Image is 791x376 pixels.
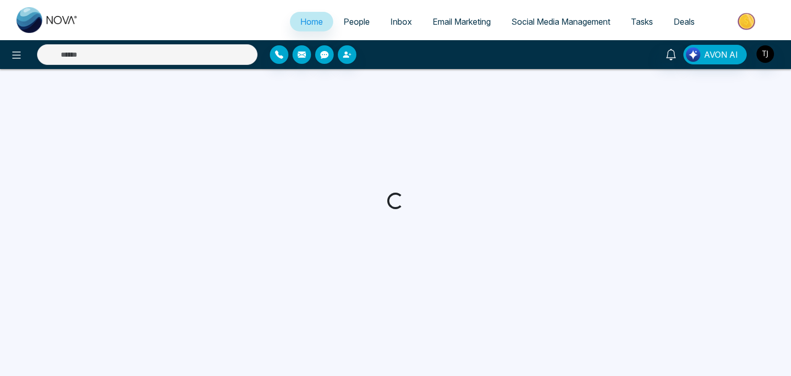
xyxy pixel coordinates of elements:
span: Inbox [390,16,412,27]
a: Deals [663,12,705,31]
button: AVON AI [683,45,747,64]
img: Lead Flow [686,47,700,62]
img: User Avatar [756,45,774,63]
a: Inbox [380,12,422,31]
a: People [333,12,380,31]
a: Social Media Management [501,12,621,31]
img: Market-place.gif [710,10,785,33]
span: People [343,16,370,27]
span: Email Marketing [433,16,491,27]
span: Social Media Management [511,16,610,27]
a: Email Marketing [422,12,501,31]
span: Tasks [631,16,653,27]
span: AVON AI [704,48,738,61]
img: Nova CRM Logo [16,7,78,33]
a: Tasks [621,12,663,31]
span: Deals [674,16,695,27]
a: Home [290,12,333,31]
span: Home [300,16,323,27]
